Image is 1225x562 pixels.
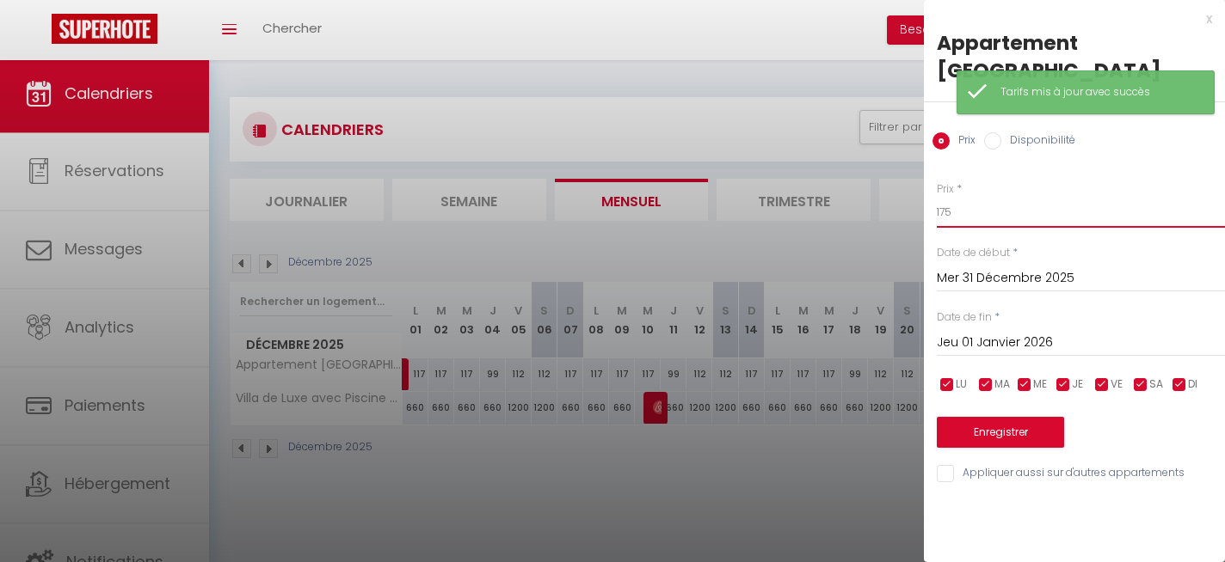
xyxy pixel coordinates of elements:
div: x [924,9,1212,29]
label: Date de fin [937,309,992,326]
button: Enregistrer [937,417,1064,448]
span: ME [1033,376,1047,393]
span: MA [994,376,1010,393]
label: Prix [950,132,976,151]
div: Appartement [GEOGRAPHIC_DATA] [937,29,1212,84]
span: VE [1111,376,1123,393]
label: Date de début [937,245,1010,261]
span: SA [1149,376,1163,393]
span: DI [1188,376,1197,393]
div: Tarifs mis à jour avec succès [1000,84,1197,101]
label: Disponibilité [1001,132,1075,151]
label: Prix [937,181,954,198]
span: JE [1072,376,1083,393]
span: LU [956,376,967,393]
